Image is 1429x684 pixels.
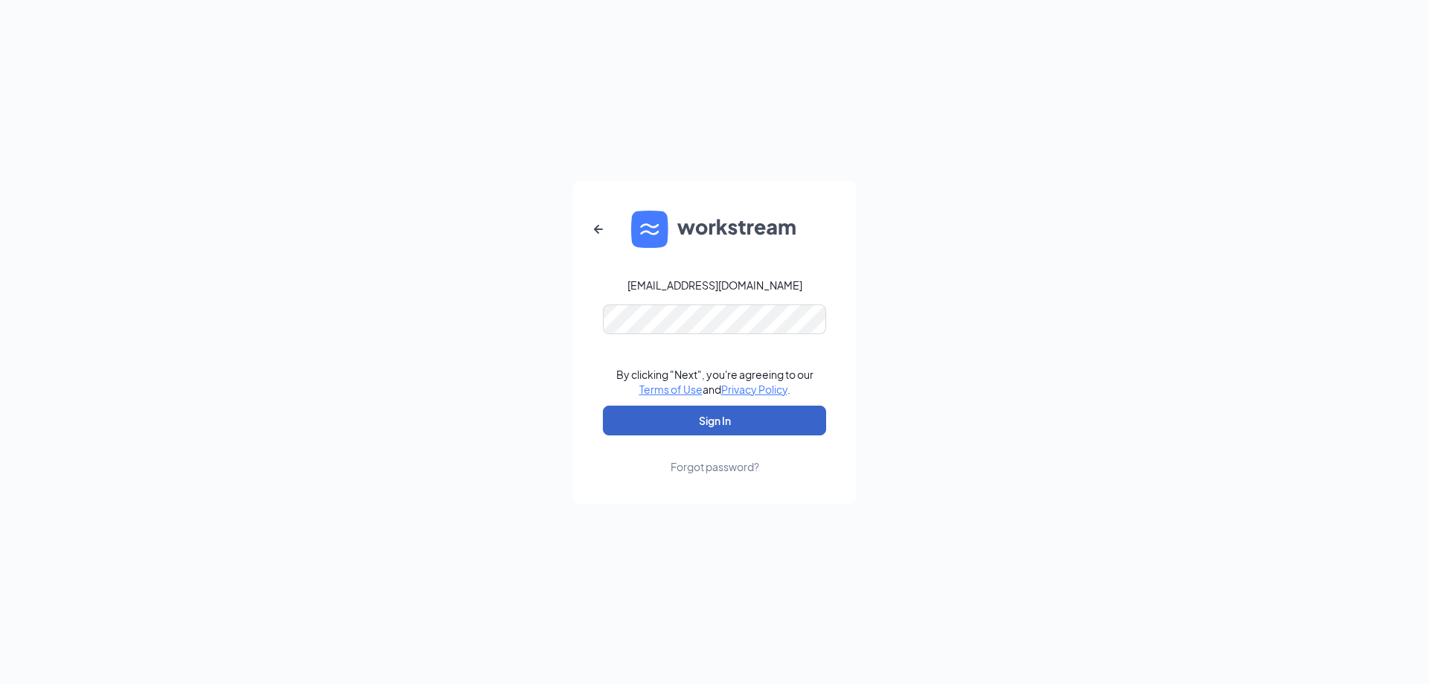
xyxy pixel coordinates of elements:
[721,383,787,396] a: Privacy Policy
[627,278,802,293] div: [EMAIL_ADDRESS][DOMAIN_NAME]
[616,367,813,397] div: By clicking "Next", you're agreeing to our and .
[631,211,798,248] img: WS logo and Workstream text
[603,406,826,435] button: Sign In
[671,435,759,474] a: Forgot password?
[639,383,703,396] a: Terms of Use
[671,459,759,474] div: Forgot password?
[589,220,607,238] svg: ArrowLeftNew
[581,211,616,247] button: ArrowLeftNew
